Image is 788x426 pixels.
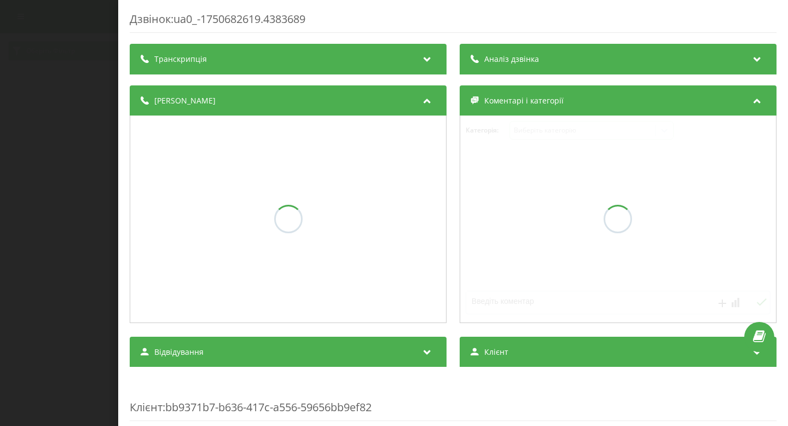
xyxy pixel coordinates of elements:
span: [PERSON_NAME] [154,95,216,106]
span: Клієнт [484,347,508,358]
span: Транскрипція [154,54,207,65]
span: Відвідування [154,347,204,358]
span: Аналіз дзвінка [484,54,539,65]
div: : bb9371b7-b636-417c-a556-59656bb9ef82 [130,378,777,421]
span: Коментарі і категорії [484,95,564,106]
span: Клієнт [130,400,163,415]
div: Дзвінок : ua0_-1750682619.4383689 [130,11,777,33]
